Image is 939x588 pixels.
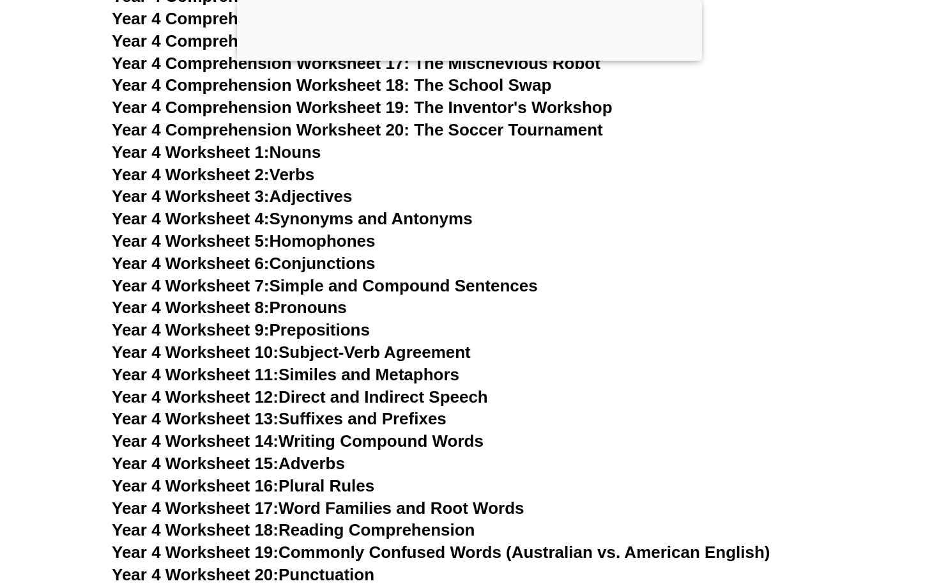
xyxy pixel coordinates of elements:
[112,343,471,362] a: Year 4 Worksheet 10:Subject-Verb Agreement
[112,298,347,317] a: Year 4 Worksheet 8:Pronouns
[112,320,370,339] a: Year 4 Worksheet 9:Prepositions
[112,276,270,295] span: Year 4 Worksheet 7:
[112,365,459,384] a: Year 4 Worksheet 11:Similes and Metaphors
[112,254,376,273] a: Year 4 Worksheet 6:Conjunctions
[720,444,939,588] iframe: Chat Widget
[112,431,484,451] a: Year 4 Worksheet 14:Writing Compound Words
[112,209,270,228] span: Year 4 Worksheet 4:
[112,387,488,406] a: Year 4 Worksheet 12:Direct and Indirect Speech
[112,143,270,162] span: Year 4 Worksheet 1:
[112,320,270,339] span: Year 4 Worksheet 9:
[112,187,353,206] a: Year 4 Worksheet 3:Adjectives
[112,254,270,273] span: Year 4 Worksheet 6:
[112,276,538,295] a: Year 4 Worksheet 7:Simple and Compound Sentences
[112,54,600,73] a: Year 4 Comprehension Worksheet 17: The Mischevious Robot
[112,143,321,162] a: Year 4 Worksheet 1:Nouns
[112,565,279,584] span: Year 4 Worksheet 20:
[112,165,270,184] span: Year 4 Worksheet 2:
[112,365,279,384] span: Year 4 Worksheet 11:
[112,231,270,251] span: Year 4 Worksheet 5:
[112,431,279,451] span: Year 4 Worksheet 14:
[112,476,374,495] a: Year 4 Worksheet 16:Plural Rules
[112,75,551,95] a: Year 4 Comprehension Worksheet 18: The School Swap
[112,409,279,428] span: Year 4 Worksheet 13:
[112,298,270,317] span: Year 4 Worksheet 8:
[112,476,279,495] span: Year 4 Worksheet 16:
[112,409,447,428] a: Year 4 Worksheet 13:Suffixes and Prefixes
[112,187,270,206] span: Year 4 Worksheet 3:
[112,454,279,473] span: Year 4 Worksheet 15:
[112,499,524,518] a: Year 4 Worksheet 17:Word Families and Root Words
[112,231,376,251] a: Year 4 Worksheet 5:Homophones
[112,165,314,184] a: Year 4 Worksheet 2:Verbs
[112,31,594,50] a: Year 4 Comprehension Worksheet 16: The Rainbow Kingdom
[112,565,374,584] a: Year 4 Worksheet 20:Punctuation
[112,387,279,406] span: Year 4 Worksheet 12:
[112,520,279,539] span: Year 4 Worksheet 18:
[112,520,475,539] a: Year 4 Worksheet 18:Reading Comprehension
[112,499,279,518] span: Year 4 Worksheet 17:
[112,9,538,28] a: Year 4 Comprehension Worksheet 15: The Talking Toy
[112,98,613,117] a: Year 4 Comprehension Worksheet 19: The Inventor's Workshop
[112,343,279,362] span: Year 4 Worksheet 10:
[112,543,770,562] a: Year 4 Worksheet 19:Commonly Confused Words (Australian vs. American English)
[112,209,473,228] a: Year 4 Worksheet 4:Synonyms and Antonyms
[112,120,603,139] a: Year 4 Comprehension Worksheet 20: The Soccer Tournament
[112,543,279,562] span: Year 4 Worksheet 19:
[112,454,345,473] a: Year 4 Worksheet 15:Adverbs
